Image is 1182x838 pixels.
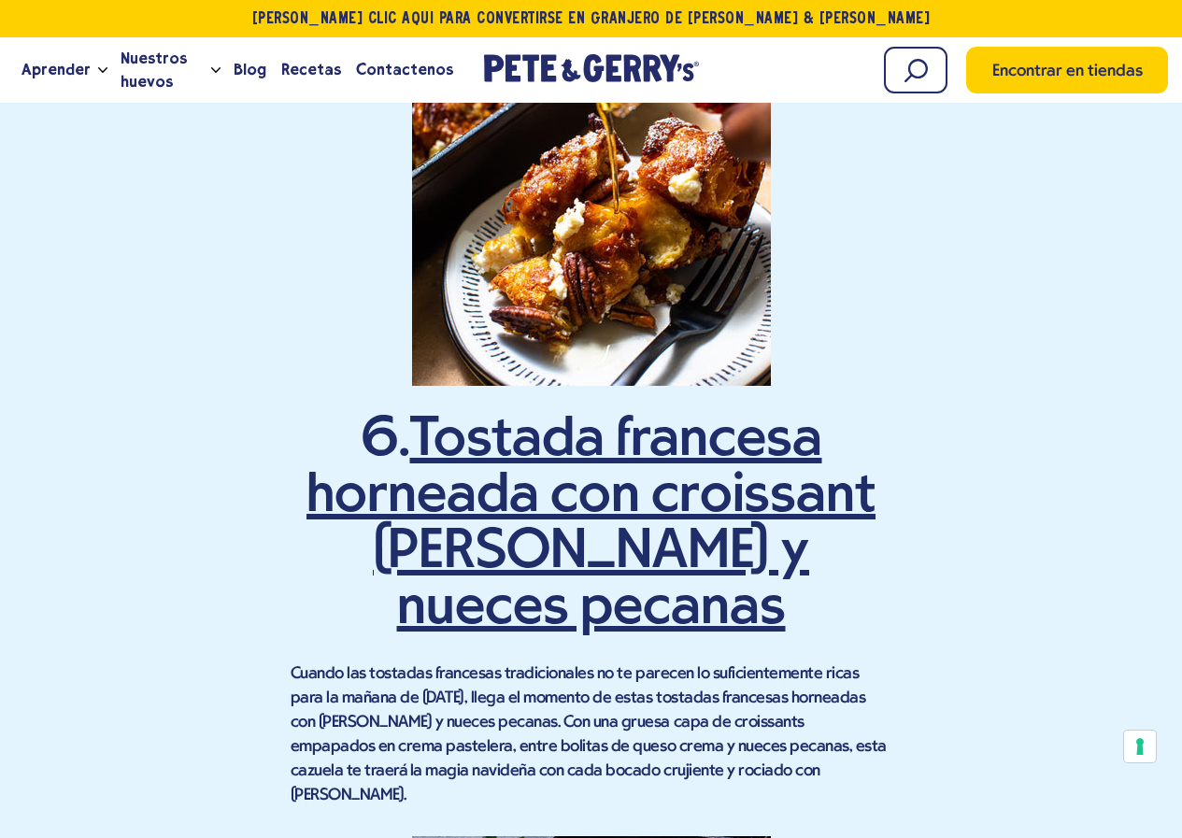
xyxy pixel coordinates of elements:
[211,67,221,74] button: Abra el menú desplegable de Nuestros Huevos
[274,45,349,95] a: Recetas
[14,45,98,95] a: Aprender
[281,61,341,78] font: Recetas
[356,61,453,78] font: Contáctenos
[234,61,266,78] font: Blog
[98,67,107,74] button: Abra el menú desplegable para Aprender
[226,45,274,95] a: Blog
[361,412,410,471] font: 6.
[306,412,876,641] a: Tostada francesa horneada con croissant [PERSON_NAME] y nueces pecanas
[306,412,876,639] font: Tostada francesa horneada con croissant [PERSON_NAME] y nueces pecanas
[291,665,887,804] font: Cuando las tostadas francesas tradicionales no te parecen lo suficientemente ricas para la mañana...
[252,12,931,26] font: [PERSON_NAME] clic aquí para convertirse en granjero de [PERSON_NAME] & [PERSON_NAME]
[1124,731,1156,762] button: Sus preferencias de consentimiento para las tecnologías de seguimiento
[992,63,1143,80] font: Encontrar en tiendas
[21,61,91,78] font: Aprender
[884,47,947,93] input: Buscar
[113,45,210,95] a: Nuestros huevos
[966,47,1168,93] a: Encontrar en tiendas
[121,50,187,91] font: Nuestros huevos
[349,45,461,95] a: Contáctenos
